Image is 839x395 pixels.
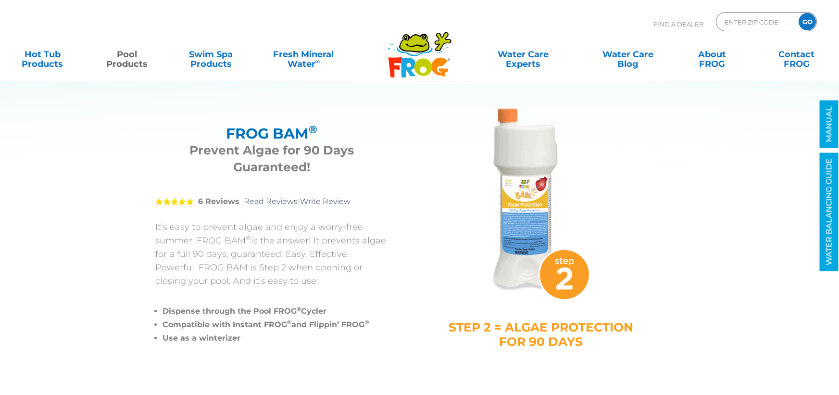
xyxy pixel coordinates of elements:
[300,197,351,206] a: Write Review
[297,305,301,312] sup: ®
[94,45,159,64] a: PoolProducts
[287,319,291,326] sup: ®
[10,45,75,64] a: Hot TubProducts
[653,12,703,36] p: Find A Dealer
[163,305,388,318] li: Dispense through the Pool FROG Cycler
[155,220,388,288] p: It’s easy to prevent algae and enjoy a worry-free summer. FROG BAM is the answer! It prevents alg...
[163,331,388,345] li: Use as a winterizer
[244,197,298,206] a: Read Reviews
[449,320,634,349] h4: STEP 2 = ALGAE PROTECTION FOR 90 DAYS
[764,45,829,64] a: ContactFROG
[246,234,251,242] sup: ®
[163,318,388,331] li: Compatible with Instant FROG and Flippin’ FROG
[309,123,317,136] sup: ®
[383,19,457,78] img: Frog Products Logo
[364,319,369,326] sup: ®
[820,101,839,148] a: MANUAL
[167,142,376,176] h3: Prevent Algae for 90 Days Guaranteed!
[178,45,244,64] a: Swim SpaProducts
[198,197,239,206] strong: 6 Reviews
[470,45,576,64] a: Water CareExperts
[155,198,194,205] span: 5
[679,45,745,64] a: AboutFROG
[799,13,816,30] input: GO
[155,183,388,220] div: |
[315,57,320,65] sup: ∞
[820,153,839,271] a: WATER BALANCING GUIDE
[263,45,345,64] a: Fresh MineralWater∞
[595,45,661,64] a: Water CareBlog
[167,125,376,142] h2: FROG BAM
